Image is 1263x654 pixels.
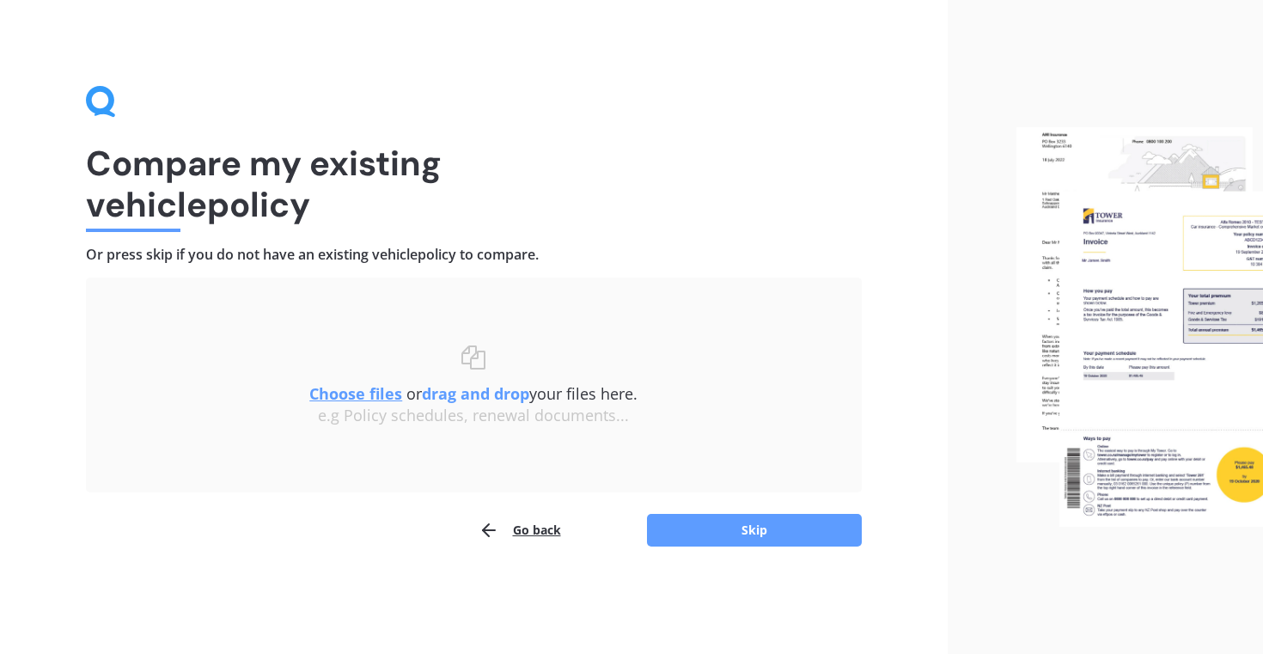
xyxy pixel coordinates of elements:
[309,383,402,404] u: Choose files
[647,514,862,547] button: Skip
[309,383,638,404] span: or your files here.
[422,383,529,404] b: drag and drop
[120,406,827,425] div: e.g Policy schedules, renewal documents...
[479,513,561,547] button: Go back
[86,246,862,264] h4: Or press skip if you do not have an existing vehicle policy to compare.
[86,143,862,225] h1: Compare my existing vehicle policy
